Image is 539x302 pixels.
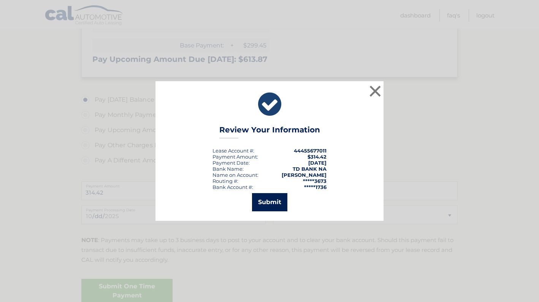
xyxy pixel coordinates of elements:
[252,193,287,211] button: Submit
[212,178,238,184] div: Routing #:
[293,166,327,172] strong: TD BANK NA
[308,160,327,166] span: [DATE]
[212,160,249,166] span: Payment Date
[212,154,258,160] div: Payment Amount:
[219,125,320,138] h3: Review Your Information
[212,148,254,154] div: Lease Account #:
[212,160,250,166] div: :
[212,184,253,190] div: Bank Account #:
[294,148,327,154] strong: 44455677011
[368,83,383,99] button: ×
[282,172,327,178] strong: [PERSON_NAME]
[308,154,327,160] span: $314.42
[212,166,244,172] div: Bank Name:
[212,172,258,178] div: Name on Account:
